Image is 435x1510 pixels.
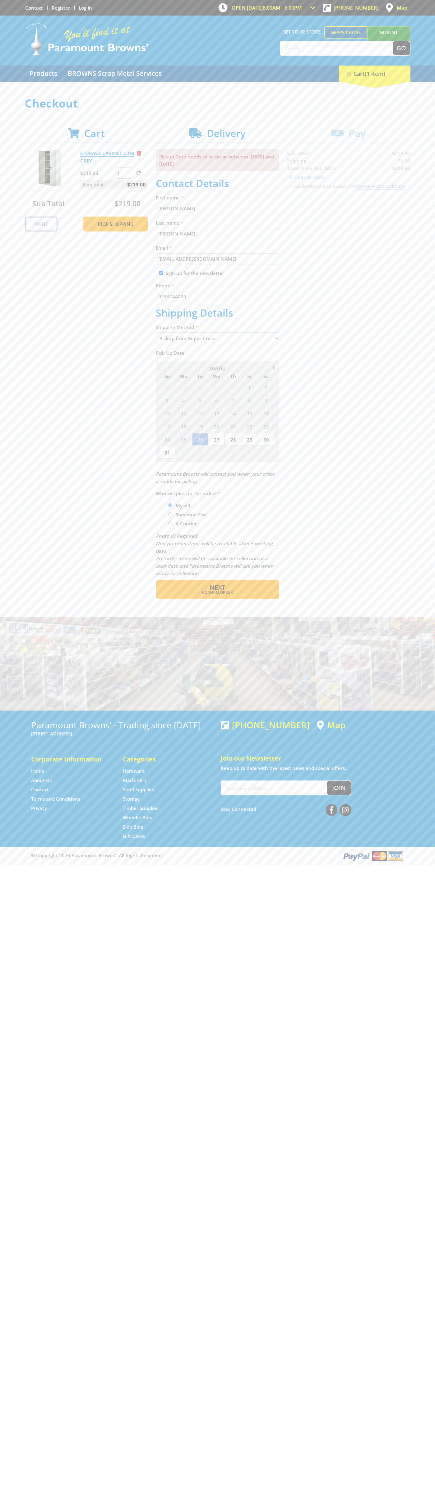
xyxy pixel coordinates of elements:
span: We [209,372,224,380]
span: OPEN [DATE] [232,4,302,11]
input: Please enter your last name. [156,228,279,239]
img: STORAGE CABINET 2.1M GREY [31,149,68,187]
span: 11 [176,407,192,419]
a: Go to the Skip Bins page [123,824,143,830]
a: Go to the Steel Supplies page [123,786,154,793]
span: 3 [159,394,175,406]
img: PayPal, Mastercard, Visa accepted [342,850,404,862]
label: A Courier [174,518,199,529]
span: 12 [192,407,208,419]
input: Please select who will pick up the order. [168,521,172,525]
div: [PHONE_NUMBER] [221,720,309,730]
h5: Corporate Information [31,755,110,764]
a: STORAGE CABINET 2.1M GREY [80,150,134,164]
span: 10 [159,407,175,419]
span: 3 [209,446,224,459]
select: Please select a shipping method. [156,332,279,344]
span: 1 [176,446,192,459]
h3: Paramount Browns' - Trading since [DATE] [31,720,215,730]
label: Pick Up Date [156,349,279,357]
p: Item total: [80,180,148,189]
button: Next Confirm order [156,580,279,599]
input: Please enter your telephone number. [156,291,279,302]
input: Please enter your first name. [156,203,279,214]
span: 28 [225,433,241,446]
span: 8:00am - 5:00pm [263,4,302,11]
span: 1 [242,381,257,393]
a: View a map of Gepps Cross location [317,720,345,730]
span: Su [159,372,175,380]
div: Cart [339,66,410,82]
label: Someone Else [174,509,209,520]
h5: Categories [123,755,202,764]
a: Log in [79,5,92,11]
span: 27 [159,381,175,393]
a: Go to the Machinery page [123,777,147,784]
h2: Contact Details [156,177,279,189]
span: 24 [159,433,175,446]
img: Paramount Browns' [25,22,149,56]
a: Go to the registration page [52,5,70,11]
span: Th [225,372,241,380]
a: Print [25,217,58,231]
span: 5 [242,446,257,459]
label: Last name [156,219,279,226]
p: Pickup Date needs to be on or between [DATE] and [DATE] [156,149,279,171]
a: Go to the Contact page [25,5,43,11]
span: 14 [225,407,241,419]
span: [DATE] [210,365,225,371]
span: 5 [192,394,208,406]
button: Go [393,41,410,55]
span: 7 [225,394,241,406]
a: Go to the About Us page [31,777,52,784]
span: 18 [176,420,192,432]
a: Go to the Terms and Conditions page [31,796,80,802]
p: [STREET_ADDRESS] [31,730,215,737]
a: Go to the BROWNS Scrap Metal Services page [63,66,166,82]
span: 19 [192,420,208,432]
span: 21 [225,420,241,432]
a: Go to the Hardware page [123,768,145,774]
span: Cart [84,126,105,140]
h2: Shipping Details [156,307,279,319]
span: Sub Total [32,199,64,208]
label: Shipping Method [156,323,279,331]
span: 23 [258,420,274,432]
input: Search [280,41,393,55]
span: 30 [258,433,274,446]
span: Fr [242,372,257,380]
span: Confirm order [169,591,266,594]
span: Set your store [280,26,324,37]
p: $219.00 [80,169,113,177]
span: Mo [176,372,192,380]
span: 6 [209,394,224,406]
span: (1 item) [365,70,385,77]
a: Mount [PERSON_NAME] [367,26,410,50]
span: 4 [225,446,241,459]
span: Next [210,583,225,592]
span: 8 [242,394,257,406]
a: Keep Shopping [83,217,148,231]
span: 9 [258,394,274,406]
span: 16 [258,407,274,419]
label: Sign up for the newsletter [166,270,224,276]
span: 22 [242,420,257,432]
span: 13 [209,407,224,419]
span: 2 [258,381,274,393]
span: 27 [209,433,224,446]
a: Remove from cart [137,150,141,156]
span: 20 [209,420,224,432]
div: Stay Connected [221,802,351,817]
span: 31 [225,381,241,393]
label: First name [156,194,279,201]
span: 29 [192,381,208,393]
span: 26 [192,433,208,446]
a: Go to the Privacy page [31,805,47,812]
p: Keep up to date with the latest news and special offers. [221,764,404,772]
div: ® Copyright 2025 Paramount Browns'. All Rights Reserved. [25,850,410,862]
span: 17 [159,420,175,432]
span: 28 [176,381,192,393]
span: $219.00 [114,199,141,208]
input: Please select who will pick up the order. [168,503,172,507]
a: Go to the Gift Cards page [123,833,145,840]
